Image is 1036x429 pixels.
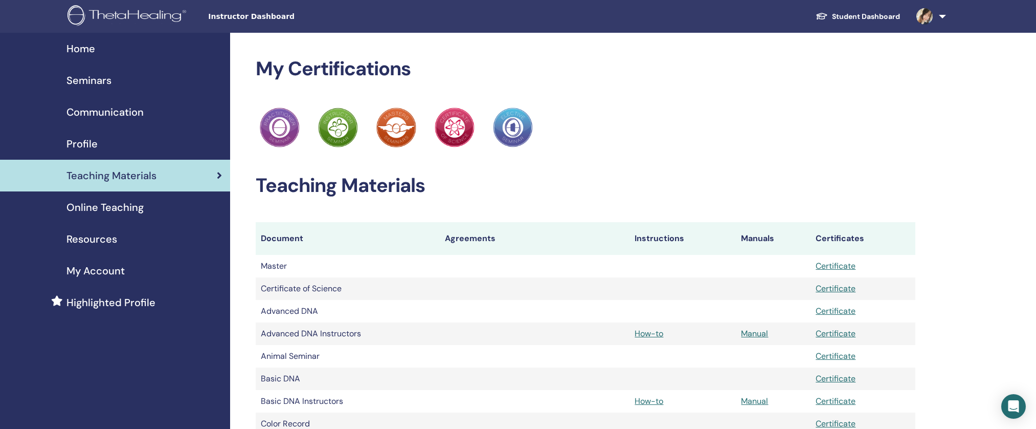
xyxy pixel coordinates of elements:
[66,104,144,120] span: Communication
[256,174,915,198] h2: Teaching Materials
[816,261,855,271] a: Certificate
[816,328,855,339] a: Certificate
[435,108,475,147] img: Practitioner
[256,390,440,413] td: Basic DNA Instructors
[66,263,125,278] span: My Account
[256,300,440,323] td: Advanced DNA
[256,345,440,368] td: Animal Seminar
[440,222,629,255] th: Agreements
[256,368,440,390] td: Basic DNA
[807,7,908,26] a: Student Dashboard
[635,396,663,406] a: How-to
[635,328,663,339] a: How-to
[67,5,190,28] img: logo.png
[741,328,768,339] a: Manual
[260,108,300,147] img: Practitioner
[816,373,855,384] a: Certificate
[816,418,855,429] a: Certificate
[318,108,358,147] img: Practitioner
[256,277,440,300] td: Certificate of Science
[816,306,855,316] a: Certificate
[256,222,440,255] th: Document
[816,396,855,406] a: Certificate
[66,136,98,152] span: Profile
[816,351,855,361] a: Certificate
[66,41,95,56] span: Home
[66,200,144,215] span: Online Teaching
[916,8,933,25] img: default.jpg
[816,283,855,294] a: Certificate
[736,222,810,255] th: Manuals
[376,108,416,147] img: Practitioner
[66,168,156,183] span: Teaching Materials
[66,295,155,310] span: Highlighted Profile
[256,57,915,81] h2: My Certifications
[66,73,111,88] span: Seminars
[256,255,440,277] td: Master
[741,396,768,406] a: Manual
[629,222,736,255] th: Instructions
[816,12,828,20] img: graduation-cap-white.svg
[256,323,440,345] td: Advanced DNA Instructors
[1001,394,1026,419] div: Open Intercom Messenger
[493,108,533,147] img: Practitioner
[208,11,362,22] span: Instructor Dashboard
[66,231,117,247] span: Resources
[810,222,915,255] th: Certificates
